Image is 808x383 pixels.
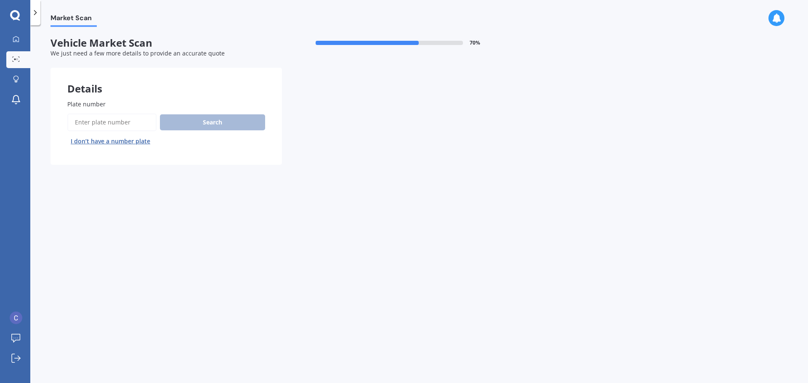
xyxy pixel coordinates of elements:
[50,37,282,49] span: Vehicle Market Scan
[50,14,97,25] span: Market Scan
[67,114,157,131] input: Enter plate number
[50,49,225,57] span: We just need a few more details to provide an accurate quote
[67,100,106,108] span: Plate number
[10,312,22,324] img: ACg8ocLjylrj_uMwI6X5BgzjG-4m14xoO2rBiHNCg23yXCLyEj9nbg=s96-c
[50,68,282,93] div: Details
[470,40,480,46] span: 70 %
[67,135,154,148] button: I don’t have a number plate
